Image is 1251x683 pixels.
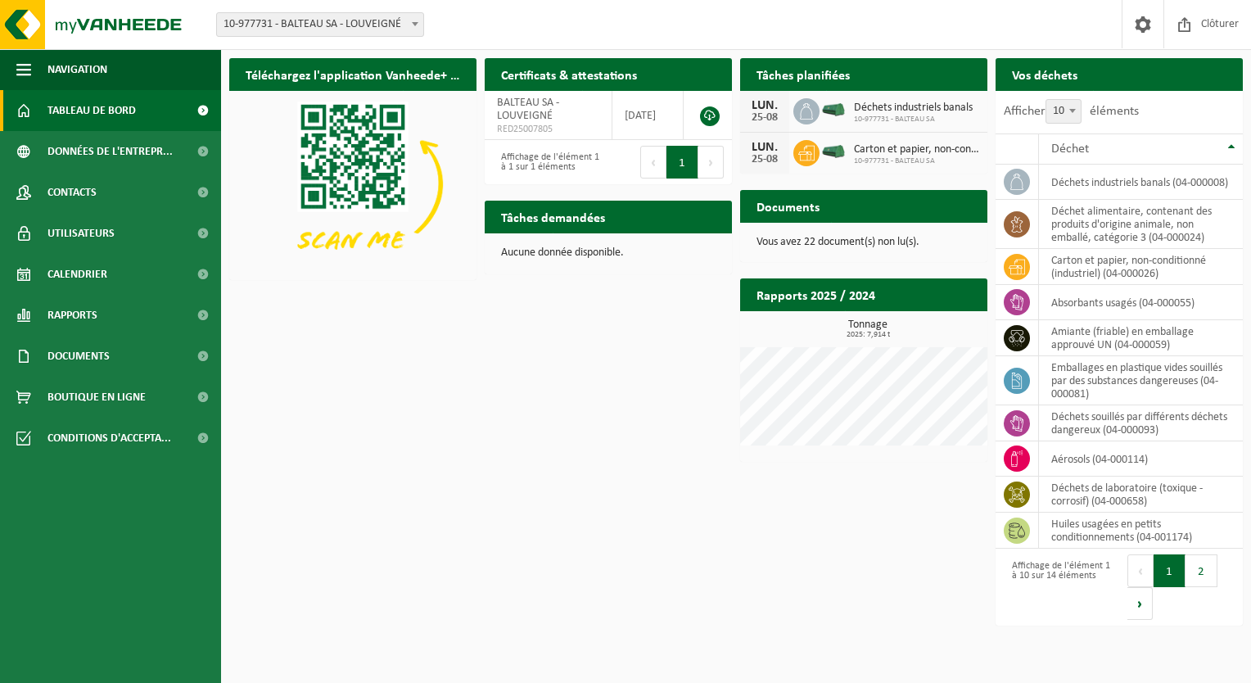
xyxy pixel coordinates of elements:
span: 10-977731 - BALTEAU SA [854,156,979,166]
div: 25-08 [748,112,781,124]
h2: Téléchargez l'application Vanheede+ maintenant! [229,58,476,90]
span: Documents [47,336,110,377]
span: Rapports [47,295,97,336]
button: 2 [1186,554,1217,587]
span: RED25007805 [497,123,599,136]
span: Données de l'entrepr... [47,131,173,172]
p: Vous avez 22 document(s) non lu(s). [756,237,971,248]
h2: Documents [740,190,836,222]
img: Download de VHEPlus App [229,91,476,277]
span: Carton et papier, non-conditionné (industriel) [854,143,979,156]
button: Previous [1127,554,1154,587]
span: Contacts [47,172,97,213]
h2: Tâches planifiées [740,58,866,90]
span: 2025: 7,914 t [748,331,987,339]
span: 10 [1046,99,1082,124]
td: déchet alimentaire, contenant des produits d'origine animale, non emballé, catégorie 3 (04-000024) [1039,200,1243,249]
td: emballages en plastique vides souillés par des substances dangereuses (04-000081) [1039,356,1243,405]
p: Aucune donnée disponible. [501,247,716,259]
td: amiante (friable) en emballage approuvé UN (04-000059) [1039,320,1243,356]
td: déchets de laboratoire (toxique - corrosif) (04-000658) [1039,477,1243,513]
span: 10-977731 - BALTEAU SA - LOUVEIGNÉ [216,12,424,37]
td: aérosols (04-000114) [1039,441,1243,477]
span: Calendrier [47,254,107,295]
div: Affichage de l'élément 1 à 10 sur 14 éléments [1004,553,1111,622]
h3: Tonnage [748,319,987,339]
span: BALTEAU SA - LOUVEIGNÉ [497,97,559,122]
h2: Certificats & attestations [485,58,653,90]
td: déchets souillés par différents déchets dangereux (04-000093) [1039,405,1243,441]
td: absorbants usagés (04-000055) [1039,285,1243,320]
button: Previous [640,146,666,179]
span: Tableau de bord [47,90,136,131]
button: Next [1127,587,1153,620]
span: Navigation [47,49,107,90]
span: Déchets industriels banals [854,102,973,115]
div: 25-08 [748,154,781,165]
span: 10-977731 - BALTEAU SA - LOUVEIGNÉ [217,13,423,36]
td: déchets industriels banals (04-000008) [1039,165,1243,200]
span: 10-977731 - BALTEAU SA [854,115,973,124]
h2: Rapports 2025 / 2024 [740,278,892,310]
span: 10 [1046,100,1081,123]
div: LUN. [748,141,781,154]
img: HK-XK-22-GN-00 [820,144,847,159]
button: 1 [666,146,698,179]
div: LUN. [748,99,781,112]
button: 1 [1154,554,1186,587]
span: Conditions d'accepta... [47,418,171,459]
img: HK-XK-22-GN-00 [820,102,847,117]
h2: Tâches demandées [485,201,621,233]
span: Déchet [1051,142,1089,156]
label: Afficher éléments [1004,105,1139,118]
td: [DATE] [612,91,684,140]
div: Affichage de l'élément 1 à 1 sur 1 éléments [493,144,600,180]
span: Boutique en ligne [47,377,146,418]
button: Next [698,146,724,179]
td: carton et papier, non-conditionné (industriel) (04-000026) [1039,249,1243,285]
h2: Vos déchets [996,58,1094,90]
span: Utilisateurs [47,213,115,254]
td: huiles usagées en petits conditionnements (04-001174) [1039,513,1243,549]
a: Consulter les rapports [845,310,986,343]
